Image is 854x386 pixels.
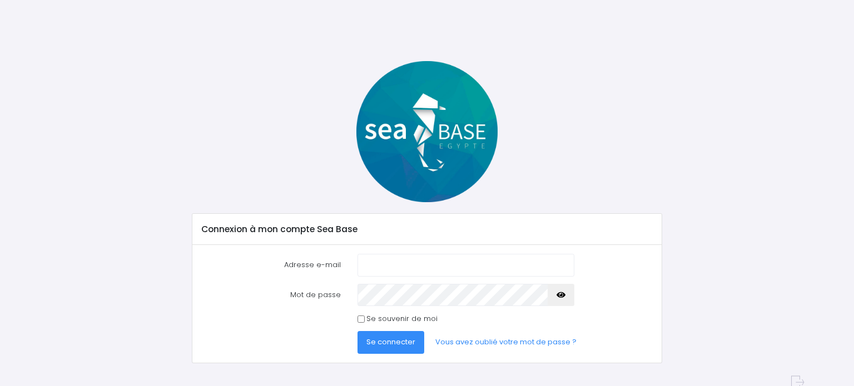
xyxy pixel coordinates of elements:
[192,214,661,245] div: Connexion à mon compte Sea Base
[193,254,349,276] label: Adresse e-mail
[193,284,349,306] label: Mot de passe
[366,337,415,347] span: Se connecter
[358,331,424,353] button: Se connecter
[366,313,438,324] label: Se souvenir de moi
[426,331,585,353] a: Vous avez oublié votre mot de passe ?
